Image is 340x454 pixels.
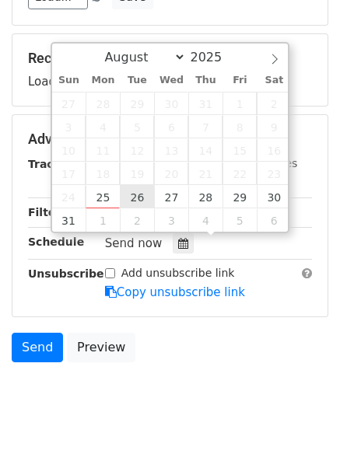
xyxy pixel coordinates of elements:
label: Add unsubscribe link [121,265,235,281]
span: August 24, 2025 [52,185,86,208]
span: September 4, 2025 [188,208,223,232]
span: August 16, 2025 [257,138,291,162]
span: August 28, 2025 [188,185,223,208]
strong: Schedule [28,236,84,248]
span: August 13, 2025 [154,138,188,162]
span: August 23, 2025 [257,162,291,185]
span: August 3, 2025 [52,115,86,138]
strong: Unsubscribe [28,267,104,280]
span: Tue [120,75,154,86]
span: August 20, 2025 [154,162,188,185]
span: August 21, 2025 [188,162,223,185]
span: Sun [52,75,86,86]
span: Fri [223,75,257,86]
span: September 2, 2025 [120,208,154,232]
span: August 5, 2025 [120,115,154,138]
span: August 18, 2025 [86,162,120,185]
a: Preview [67,333,135,362]
span: September 5, 2025 [223,208,257,232]
span: August 15, 2025 [223,138,257,162]
span: August 27, 2025 [154,185,188,208]
span: Thu [188,75,223,86]
span: September 6, 2025 [257,208,291,232]
span: Send now [105,236,163,250]
span: September 1, 2025 [86,208,120,232]
span: August 7, 2025 [188,115,223,138]
strong: Tracking [28,158,80,170]
span: August 30, 2025 [257,185,291,208]
span: August 17, 2025 [52,162,86,185]
span: July 28, 2025 [86,92,120,115]
span: August 4, 2025 [86,115,120,138]
span: August 2, 2025 [257,92,291,115]
span: August 10, 2025 [52,138,86,162]
span: August 9, 2025 [257,115,291,138]
span: August 22, 2025 [223,162,257,185]
span: August 14, 2025 [188,138,223,162]
span: August 8, 2025 [223,115,257,138]
span: August 25, 2025 [86,185,120,208]
span: September 3, 2025 [154,208,188,232]
span: July 29, 2025 [120,92,154,115]
strong: Filters [28,206,68,218]
span: August 26, 2025 [120,185,154,208]
span: Wed [154,75,188,86]
span: Mon [86,75,120,86]
h5: Advanced [28,131,312,148]
span: July 31, 2025 [188,92,223,115]
div: Loading... [28,50,312,90]
h5: Recipients [28,50,312,67]
span: August 1, 2025 [223,92,257,115]
span: August 19, 2025 [120,162,154,185]
span: August 6, 2025 [154,115,188,138]
span: July 30, 2025 [154,92,188,115]
span: August 11, 2025 [86,138,120,162]
iframe: Chat Widget [262,379,340,454]
a: Send [12,333,63,362]
span: Sat [257,75,291,86]
span: August 29, 2025 [223,185,257,208]
input: Year [186,50,242,65]
a: Copy unsubscribe link [105,285,245,299]
span: August 31, 2025 [52,208,86,232]
span: August 12, 2025 [120,138,154,162]
span: July 27, 2025 [52,92,86,115]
